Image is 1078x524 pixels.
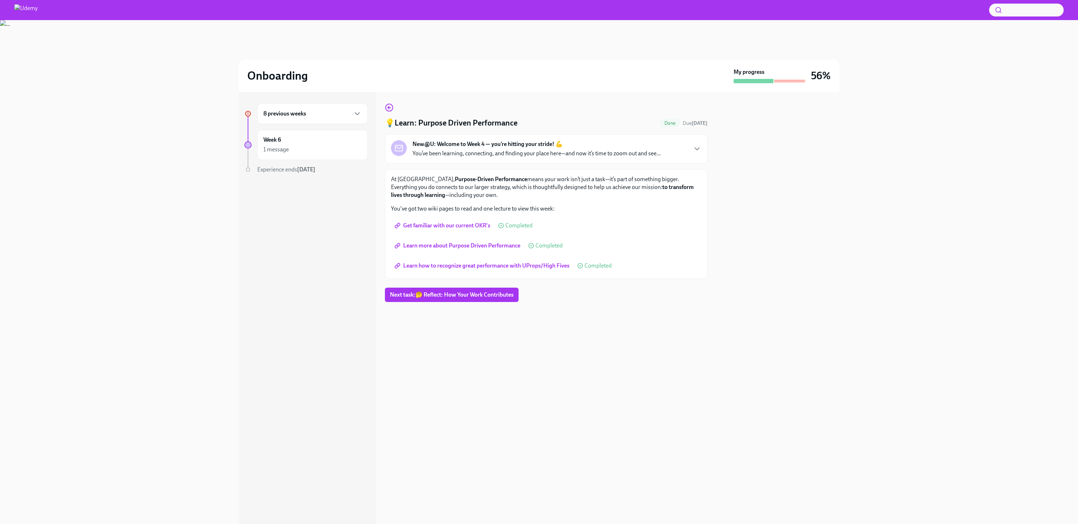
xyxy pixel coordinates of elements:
h6: Week 6 [263,136,281,144]
h4: 💡Learn: Purpose Driven Performance [385,118,517,128]
h2: Onboarding [247,69,308,83]
img: Udemy [14,4,38,16]
strong: New@U: Welcome to Week 4 — you’re hitting your stride! 💪 [412,140,563,148]
a: Week 61 message [244,130,368,160]
span: Next task : 🤔 Reflect: How Your Work Contributes [390,291,514,298]
span: Due [683,120,707,126]
h3: 56% [811,69,831,82]
p: You've got two wiki pages to read and one lecture to view this week: [391,205,701,213]
span: Learn how to recognize great performance with UProps/High Fives [396,262,569,269]
h6: 8 previous weeks [263,110,306,118]
div: 8 previous weeks [257,103,368,124]
span: Experience ends [257,166,315,173]
a: Learn how to recognize great performance with UProps/High Fives [391,259,574,273]
span: Done [660,121,680,126]
span: Get familiar with our current OKR's [396,222,490,229]
a: Learn more about Purpose Driven Performance [391,239,525,253]
span: Completed [535,243,563,249]
span: Completed [505,223,533,228]
p: At [GEOGRAPHIC_DATA], means your work isn’t just a task—it’s part of something bigger. Everything... [391,175,701,199]
strong: My progress [734,68,764,76]
strong: [DATE] [297,166,315,173]
p: You’ve been learning, connecting, and finding your place here—and now it’s time to zoom out and s... [412,150,661,157]
strong: Purpose-Driven Performance [455,176,527,183]
span: Learn more about Purpose Driven Performance [396,242,520,249]
strong: [DATE] [692,120,707,126]
a: Get familiar with our current OKR's [391,218,495,233]
span: August 23rd, 2025 19:00 [683,120,707,127]
div: 1 message [263,146,289,154]
button: Next task:🤔 Reflect: How Your Work Contributes [385,288,519,302]
span: Completed [585,263,612,269]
